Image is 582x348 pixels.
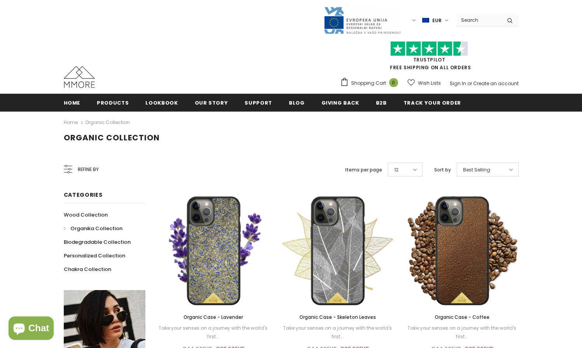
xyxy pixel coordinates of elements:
a: Home [64,118,78,127]
a: Blog [289,94,305,111]
a: Organic Case - Skeleton Leaves [281,313,394,322]
span: Track your order [404,99,461,107]
div: Take your senses on a journey with the world's first... [157,324,270,341]
a: Sign In [450,80,466,87]
a: Organika Collection [64,222,122,235]
img: Trust Pilot Stars [390,41,468,56]
span: Wood Collection [64,211,108,219]
span: EUR [432,17,442,24]
span: Blog [289,99,305,107]
span: support [245,99,272,107]
a: B2B [376,94,387,111]
span: Biodegradable Collection [64,238,131,246]
span: Personalized Collection [64,252,125,259]
a: Home [64,94,80,111]
a: Biodegradable Collection [64,235,131,249]
span: Our Story [195,99,228,107]
span: 0 [389,78,398,87]
a: Organic Case - Coffee [405,313,518,322]
label: Sort by [434,166,451,174]
span: Chakra Collection [64,266,111,273]
span: Lookbook [145,99,178,107]
span: B2B [376,99,387,107]
span: Organic Case - Coffee [435,314,489,320]
span: Best Selling [463,166,490,174]
img: Javni Razpis [323,6,401,35]
input: Search Site [456,14,501,26]
a: Products [97,94,129,111]
span: Organic Case - Skeleton Leaves [299,314,376,320]
span: Wish Lists [418,79,441,87]
span: or [467,80,472,87]
span: Giving back [322,99,359,107]
a: Wish Lists [407,76,441,90]
a: Wood Collection [64,208,108,222]
a: Our Story [195,94,228,111]
div: Take your senses on a journey with the world's first... [281,324,394,341]
a: Organic Case - Lavender [157,313,270,322]
span: Organic Case - Lavender [184,314,243,320]
span: Categories [64,191,103,199]
span: FREE SHIPPING ON ALL ORDERS [340,45,519,71]
a: Javni Razpis [323,17,401,23]
a: Chakra Collection [64,262,111,276]
a: Track your order [404,94,461,111]
a: Personalized Collection [64,249,125,262]
a: Trustpilot [413,56,446,63]
div: Take your senses on a journey with the world's first... [405,324,518,341]
label: Items per page [345,166,382,174]
a: Organic Collection [85,119,130,126]
img: MMORE Cases [64,66,95,88]
span: 12 [394,166,398,174]
a: support [245,94,272,111]
span: Refine by [78,165,99,174]
a: Shopping Cart 0 [340,77,402,89]
a: Lookbook [145,94,178,111]
span: Shopping Cart [351,79,386,87]
span: Organic Collection [64,132,160,143]
span: Home [64,99,80,107]
span: Organika Collection [70,225,122,232]
inbox-online-store-chat: Shopify online store chat [6,317,56,342]
a: Giving back [322,94,359,111]
a: Create an account [473,80,519,87]
span: Products [97,99,129,107]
